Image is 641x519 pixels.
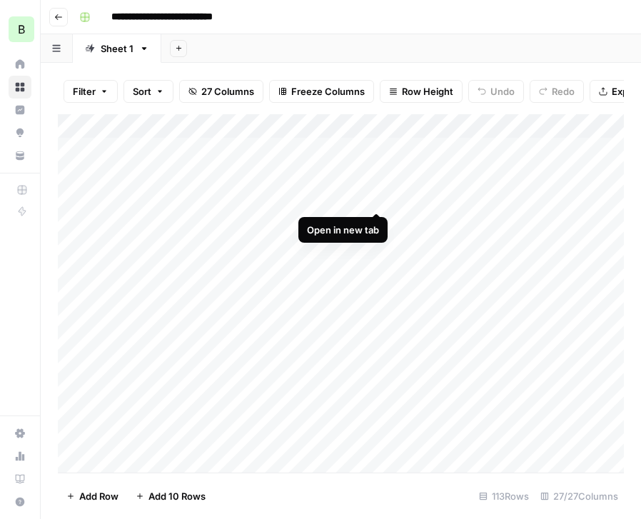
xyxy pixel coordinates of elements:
span: Sort [133,84,151,99]
a: Home [9,53,31,76]
div: 27/27 Columns [535,485,624,508]
a: Usage [9,445,31,468]
span: Redo [552,84,575,99]
button: Workspace: Blindspot [9,11,31,47]
button: Sort [123,80,173,103]
span: Freeze Columns [291,84,365,99]
span: B [18,21,25,38]
button: Undo [468,80,524,103]
span: Row Height [402,84,453,99]
button: Add Row [58,485,127,508]
a: Opportunities [9,121,31,144]
span: 27 Columns [201,84,254,99]
a: Insights [9,99,31,121]
a: Settings [9,422,31,445]
a: Sheet 1 [73,34,161,63]
button: Help + Support [9,490,31,513]
span: Filter [73,84,96,99]
div: Sheet 1 [101,41,133,56]
button: Redo [530,80,584,103]
button: Freeze Columns [269,80,374,103]
span: Add 10 Rows [148,489,206,503]
div: 113 Rows [473,485,535,508]
a: Your Data [9,144,31,167]
span: Add Row [79,489,118,503]
a: Learning Hub [9,468,31,490]
button: Row Height [380,80,463,103]
button: 27 Columns [179,80,263,103]
button: Add 10 Rows [127,485,214,508]
button: Filter [64,80,118,103]
span: Undo [490,84,515,99]
a: Browse [9,76,31,99]
div: Open in new tab [307,223,379,237]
